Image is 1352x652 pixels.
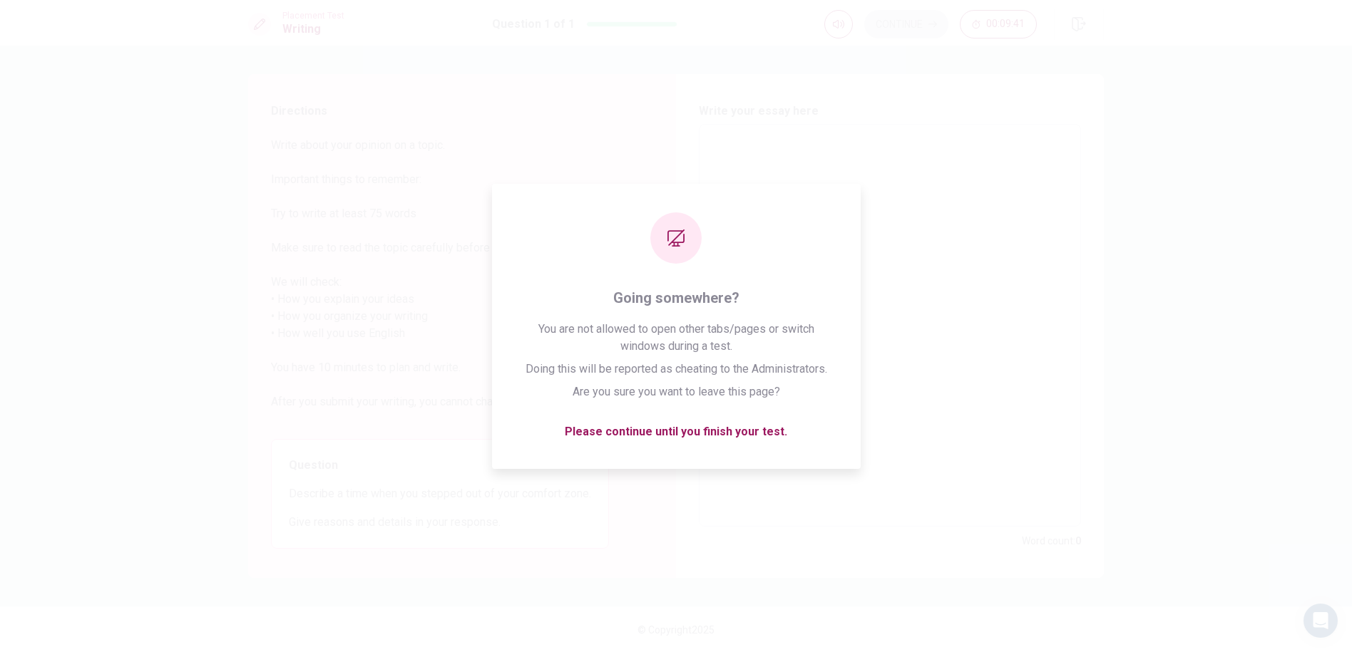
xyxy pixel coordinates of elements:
[289,457,591,474] span: Question
[699,103,1081,120] h6: Write your essay here
[282,11,344,21] span: Placement Test
[960,10,1037,38] button: 00:09:41
[271,137,609,428] span: Write about your opinion on a topic. Important things to remember: Try to write at least 75 words...
[1075,535,1081,547] strong: 0
[1022,532,1081,549] h6: Word count :
[986,19,1025,30] span: 00:09:41
[1304,604,1338,638] div: Open Intercom Messenger
[282,21,344,38] h1: Writing
[637,624,715,636] span: © Copyright 2025
[289,485,591,502] span: Describe a time when you stepped out of your comfort zone.
[271,103,609,120] span: Directions
[492,16,575,33] h1: Question 1 of 1
[289,514,591,531] span: Give reasons and details in your response.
